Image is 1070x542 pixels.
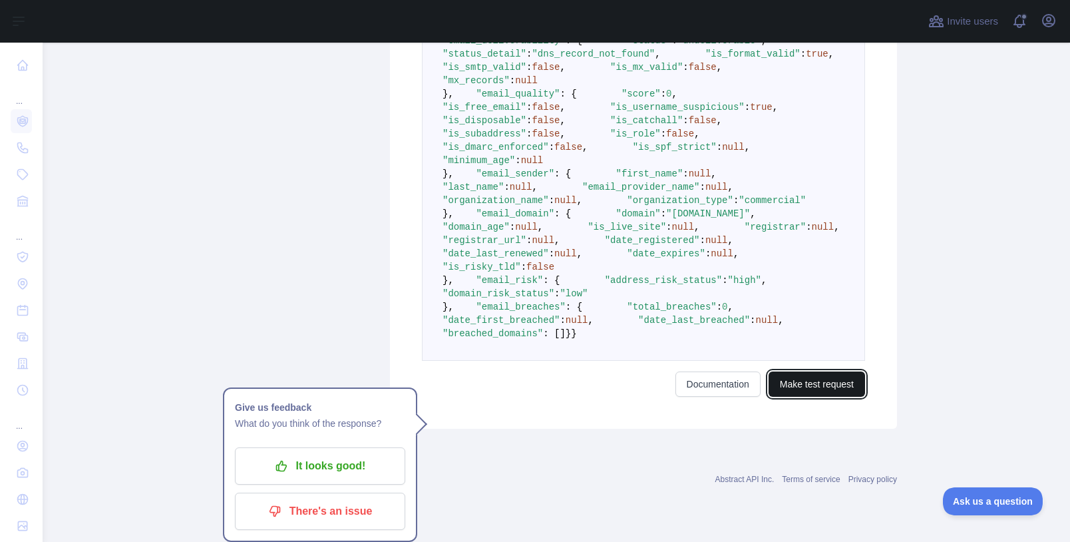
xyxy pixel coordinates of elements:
[526,49,532,59] span: :
[549,248,554,259] span: :
[582,142,588,152] span: ,
[627,195,733,206] span: "organization_type"
[526,62,532,73] span: :
[443,75,510,86] span: "mx_records"
[610,102,745,113] span: "is_username_suspicious"
[739,195,806,206] span: "commercial"
[560,288,588,299] span: "low"
[526,262,554,272] span: false
[616,168,683,179] span: "first_name"
[443,62,526,73] span: "is_smtp_valid"
[515,75,538,86] span: null
[443,275,454,286] span: },
[705,182,728,192] span: null
[661,89,666,99] span: :
[694,222,699,232] span: ,
[443,288,554,299] span: "domain_risk_status"
[722,275,727,286] span: :
[476,89,560,99] span: "email_quality"
[705,235,728,246] span: null
[769,372,865,397] button: Make test request
[554,248,577,259] span: null
[728,182,733,192] span: ,
[728,235,733,246] span: ,
[560,115,565,126] span: ,
[728,275,761,286] span: "high"
[443,155,515,166] span: "minimum_age"
[672,89,677,99] span: ,
[554,195,577,206] span: null
[510,182,532,192] span: null
[566,302,582,312] span: : {
[521,262,526,272] span: :
[812,222,834,232] span: null
[443,302,454,312] span: },
[638,315,750,326] span: "date_last_breached"
[443,129,526,139] span: "is_subaddress"
[582,182,699,192] span: "email_provider_name"
[532,235,554,246] span: null
[610,62,683,73] span: "is_mx_valid"
[443,208,454,219] span: },
[801,49,806,59] span: :
[605,275,722,286] span: "address_risk_status"
[773,102,778,113] span: ,
[633,142,717,152] span: "is_spf_strict"
[745,142,750,152] span: ,
[554,235,560,246] span: ,
[756,315,779,326] span: null
[806,222,811,232] span: :
[526,129,532,139] span: :
[538,222,543,232] span: ,
[554,142,582,152] span: false
[443,168,454,179] span: },
[627,302,716,312] span: "total_breaches"
[443,262,521,272] span: "is_risky_tld"
[655,49,660,59] span: ,
[476,208,554,219] span: "email_domain"
[443,195,549,206] span: "organization_name"
[560,315,565,326] span: :
[549,195,554,206] span: :
[782,475,840,484] a: Terms of service
[700,182,705,192] span: :
[588,315,593,326] span: ,
[443,182,504,192] span: "last_name"
[722,302,727,312] span: 0
[235,415,405,431] p: What do you think of the response?
[683,168,688,179] span: :
[11,80,32,107] div: ...
[543,275,560,286] span: : {
[728,302,733,312] span: ,
[515,155,520,166] span: :
[715,475,775,484] a: Abstract API Inc.
[510,222,515,232] span: :
[554,168,571,179] span: : {
[750,102,773,113] span: true
[566,315,588,326] span: null
[675,372,761,397] a: Documentation
[711,248,733,259] span: null
[733,195,739,206] span: :
[745,102,750,113] span: :
[683,62,688,73] span: :
[504,182,509,192] span: :
[666,208,750,219] span: "[DOMAIN_NAME]"
[610,115,683,126] span: "is_catchall"
[722,142,745,152] span: null
[476,168,554,179] span: "email_sender"
[443,315,560,326] span: "date_first_breached"
[526,102,532,113] span: :
[705,248,711,259] span: :
[532,62,560,73] span: false
[560,129,565,139] span: ,
[554,208,571,219] span: : {
[560,102,565,113] span: ,
[661,129,666,139] span: :
[745,222,806,232] span: "registrar"
[689,62,717,73] span: false
[532,182,537,192] span: ,
[666,129,694,139] span: false
[510,75,515,86] span: :
[11,216,32,242] div: ...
